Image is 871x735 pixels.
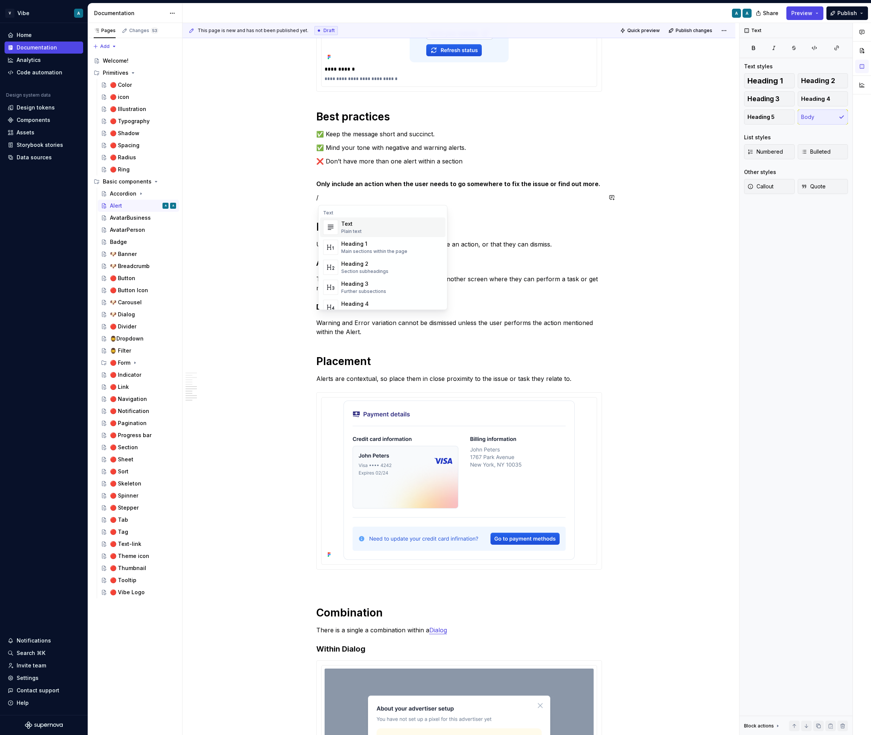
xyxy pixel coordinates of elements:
a: Components [5,114,83,126]
div: 🔴 Tab [110,516,128,524]
div: Basic components [103,178,152,185]
a: 🔴 Spacing [98,139,179,151]
div: Block actions [744,721,781,731]
div: 🔴 Button [110,274,135,282]
div: 🔴 Shadow [110,129,139,137]
div: Other styles [744,168,776,176]
div: 🔴 Typography [110,117,150,125]
div: Accordion [110,190,136,197]
div: 🔴 Form [98,357,179,369]
a: Supernova Logo [25,721,63,729]
div: Notifications [17,637,51,644]
div: Block actions [744,723,774,729]
a: 🧔‍♂️ Filter [98,345,179,357]
a: 🔴 Theme icon [98,550,179,562]
button: Heading 5 [744,109,795,125]
div: 🐶 Banner [110,250,137,258]
a: Storybook stories [5,139,83,151]
a: 🧔‍♂️Dropdown [98,333,179,345]
div: Design tokens [17,104,55,111]
button: Publish [826,6,868,20]
span: Heading 1 [747,77,783,85]
a: 🔴 Ring [98,163,179,176]
a: 🔴 Text-link [98,538,179,550]
a: 🔴 Sheet [98,453,179,465]
a: Welcome! [91,55,179,67]
p: There is a single a combination within a [316,626,602,635]
div: Changes [129,28,158,34]
div: 🔴 Spinner [110,492,138,499]
a: Invite team [5,659,83,672]
a: 🔴 Divider [98,321,179,333]
div: 🔴 Stepper [110,504,139,512]
span: Preview [791,9,812,17]
h1: Placement [316,354,602,368]
a: 🔴 Tag [98,526,179,538]
a: 🔴 Button Icon [98,284,179,296]
div: 🐶 Breadcrumb [110,262,150,270]
a: 🐶 Breadcrumb [98,260,179,272]
div: 🔴 Divider [110,323,136,330]
div: 🔴 Thumbnail [110,564,146,572]
a: 🐶 Dialog [98,308,179,321]
div: Invite team [17,662,46,669]
span: 53 [151,28,158,34]
a: 🔴 Sort [98,465,179,478]
div: 🔴 Button Icon [110,287,148,294]
a: Assets [5,126,83,139]
div: 🔴 Link [110,383,129,391]
div: Primitives [103,69,128,77]
button: Contact support [5,684,83,696]
div: 🔴 icon [110,93,129,101]
span: Heading 5 [747,113,775,121]
div: AvatarBusiness [110,214,151,222]
p: ❌ Don’t have more than one alert within a section [316,157,602,175]
button: Help [5,697,83,709]
div: A [735,10,738,16]
a: Badge [98,236,179,248]
a: 🔴 Radius [98,151,179,163]
div: Storybook stories [17,141,63,149]
span: Heading 4 [801,95,830,103]
button: Heading 1 [744,73,795,88]
button: Publish changes [666,25,716,36]
a: 🔴 Indicator [98,369,179,381]
button: Heading 4 [798,91,848,106]
div: 🧔‍♂️Dropdown [110,335,144,342]
a: 🔴 Section [98,441,179,453]
a: Documentation [5,42,83,54]
button: Search ⌘K [5,647,83,659]
span: Share [763,9,778,17]
div: A [165,202,167,210]
p: ✅ Mind your tone with negative and warning alerts. [316,143,602,152]
div: 🔴 Tooltip [110,576,136,584]
div: Basic components [91,176,179,188]
span: Publish changes [676,28,712,34]
p: Alerts are contextual, so place them in close proximity to the issue or task they relate to. [316,374,602,383]
div: Vibe [17,9,29,17]
button: Add [91,41,119,52]
div: 🔴 Illustration [110,105,146,113]
a: 🔴 Thumbnail [98,562,179,574]
span: Add [100,43,110,49]
div: 🐶 Carousel [110,299,142,306]
a: Analytics [5,54,83,66]
div: Code automation [17,69,62,76]
div: Analytics [17,56,41,64]
a: 🔴 Shadow [98,127,179,139]
div: Settings [17,674,39,682]
span: Heading 2 [801,77,835,85]
p: Warning and Error variation cannot be dismissed unless the user performs the action mentioned wit... [316,318,602,336]
div: 🔴 Color [110,81,132,89]
div: 🔴 Ring [110,166,130,173]
a: Accordion [98,188,179,200]
button: VVibeA [2,5,86,21]
a: 🔴 Typography [98,115,179,127]
a: 🔴 Illustration [98,103,179,115]
a: 🐶 Banner [98,248,179,260]
span: Bulleted [801,148,831,156]
a: Design tokens [5,102,83,114]
div: Data sources [17,154,52,161]
a: 🔴 Progress bar [98,429,179,441]
div: 🔴 Vibe Logo [110,589,145,596]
